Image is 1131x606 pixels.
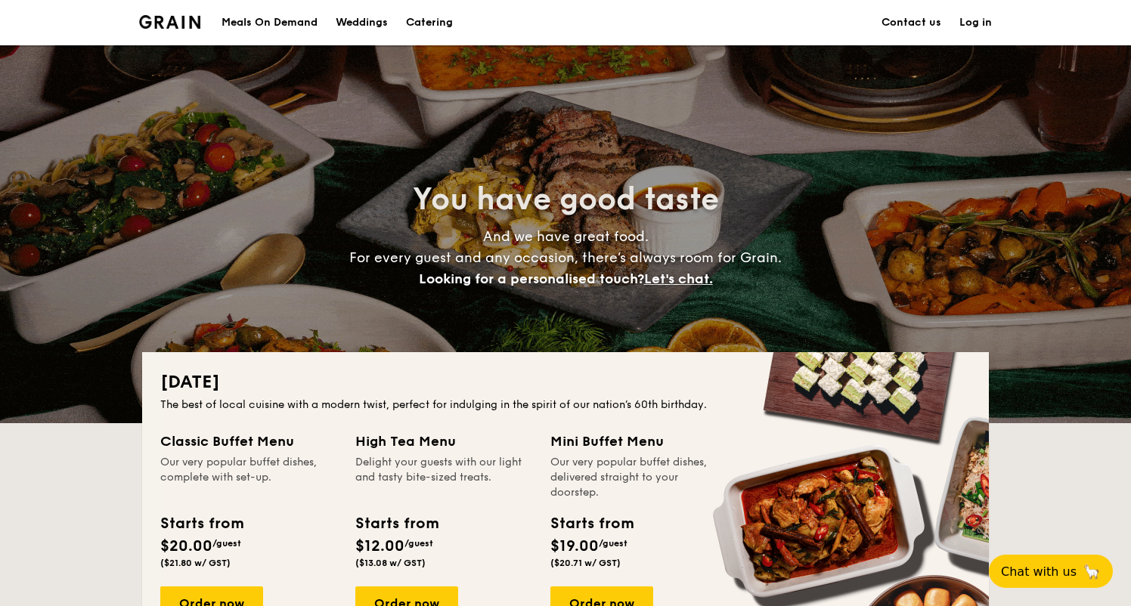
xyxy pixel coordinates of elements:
[160,370,971,394] h2: [DATE]
[160,512,243,535] div: Starts from
[355,558,426,568] span: ($13.08 w/ GST)
[644,271,713,287] span: Let's chat.
[1001,564,1077,579] span: Chat with us
[160,537,212,555] span: $20.00
[139,15,200,29] a: Logotype
[550,512,633,535] div: Starts from
[160,431,337,452] div: Classic Buffet Menu
[355,455,532,500] div: Delight your guests with our light and tasty bite-sized treats.
[1083,563,1101,580] span: 🦙
[550,558,621,568] span: ($20.71 w/ GST)
[160,455,337,500] div: Our very popular buffet dishes, complete with set-up.
[212,538,241,549] span: /guest
[160,558,231,568] span: ($21.80 w/ GST)
[349,228,782,287] span: And we have great food. For every guest and any occasion, there’s always room for Grain.
[160,397,971,413] div: The best of local cuisine with a modern twist, perfect for indulging in the spirit of our nation’...
[599,538,627,549] span: /guest
[550,431,727,452] div: Mini Buffet Menu
[413,181,719,218] span: You have good taste
[355,512,438,535] div: Starts from
[355,431,532,452] div: High Tea Menu
[550,537,599,555] span: $19.00
[550,455,727,500] div: Our very popular buffet dishes, delivered straight to your doorstep.
[419,271,644,287] span: Looking for a personalised touch?
[139,15,200,29] img: Grain
[355,537,404,555] span: $12.00
[404,538,433,549] span: /guest
[989,555,1113,588] button: Chat with us🦙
